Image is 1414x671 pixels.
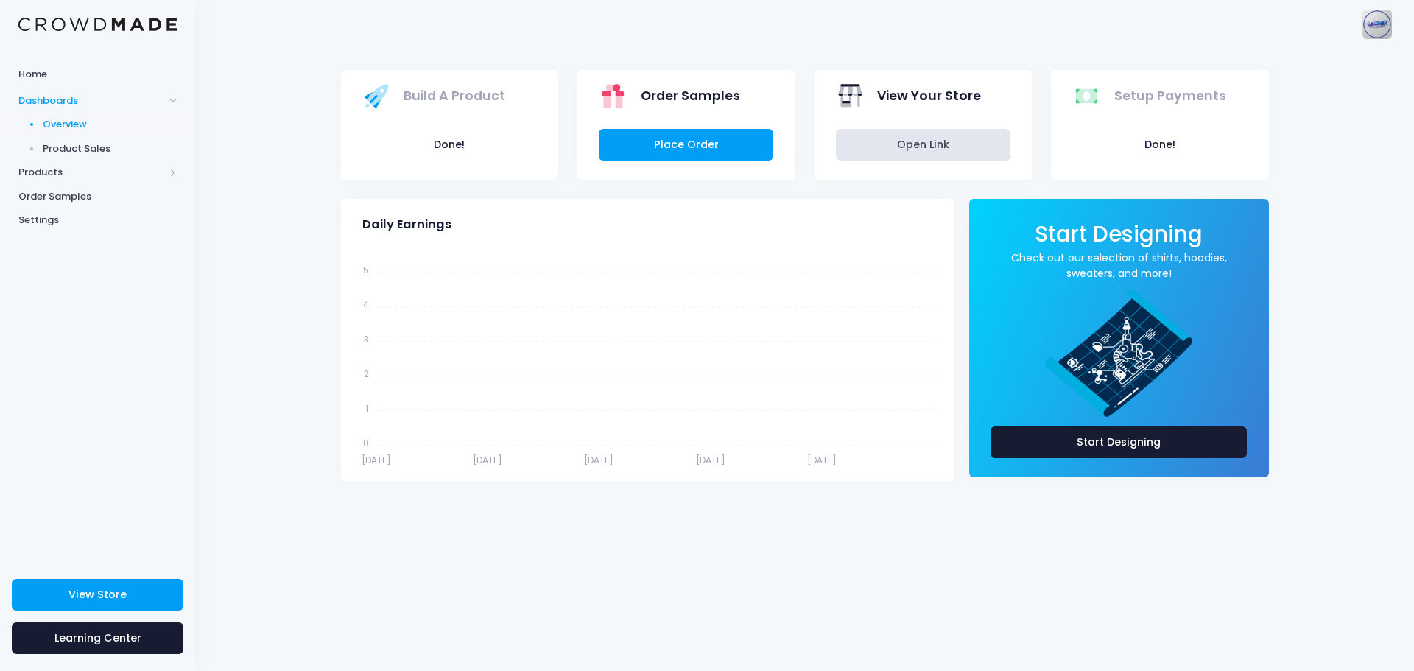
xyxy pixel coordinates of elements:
[363,298,369,311] tspan: 4
[404,86,505,105] span: Build A Product
[12,579,183,611] a: View Store
[991,250,1248,281] a: Check out our selection of shirts, hoodies, sweaters, and more!
[877,86,981,105] span: View Your Store
[473,454,502,466] tspan: [DATE]
[18,189,177,204] span: Order Samples
[18,213,177,228] span: Settings
[18,94,164,108] span: Dashboards
[991,426,1248,458] a: Start Designing
[1072,129,1247,161] button: Done!
[12,622,183,654] a: Learning Center
[18,18,177,32] img: Logo
[18,165,164,180] span: Products
[18,67,177,82] span: Home
[362,454,391,466] tspan: [DATE]
[1035,231,1203,245] a: Start Designing
[362,217,451,232] span: Daily Earnings
[54,630,141,645] span: Learning Center
[807,454,837,466] tspan: [DATE]
[363,437,369,449] tspan: 0
[584,454,613,466] tspan: [DATE]
[366,402,369,415] tspan: 1
[364,333,369,345] tspan: 3
[1114,86,1226,105] span: Setup Payments
[695,454,725,466] tspan: [DATE]
[362,129,537,161] button: Done!
[641,86,740,105] span: Order Samples
[1362,10,1392,39] img: User
[599,129,773,161] a: Place Order
[364,368,369,380] tspan: 2
[363,264,369,276] tspan: 5
[68,587,127,602] span: View Store
[43,117,177,132] span: Overview
[836,129,1010,161] a: Open Link
[43,141,177,156] span: Product Sales
[1035,219,1203,249] span: Start Designing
